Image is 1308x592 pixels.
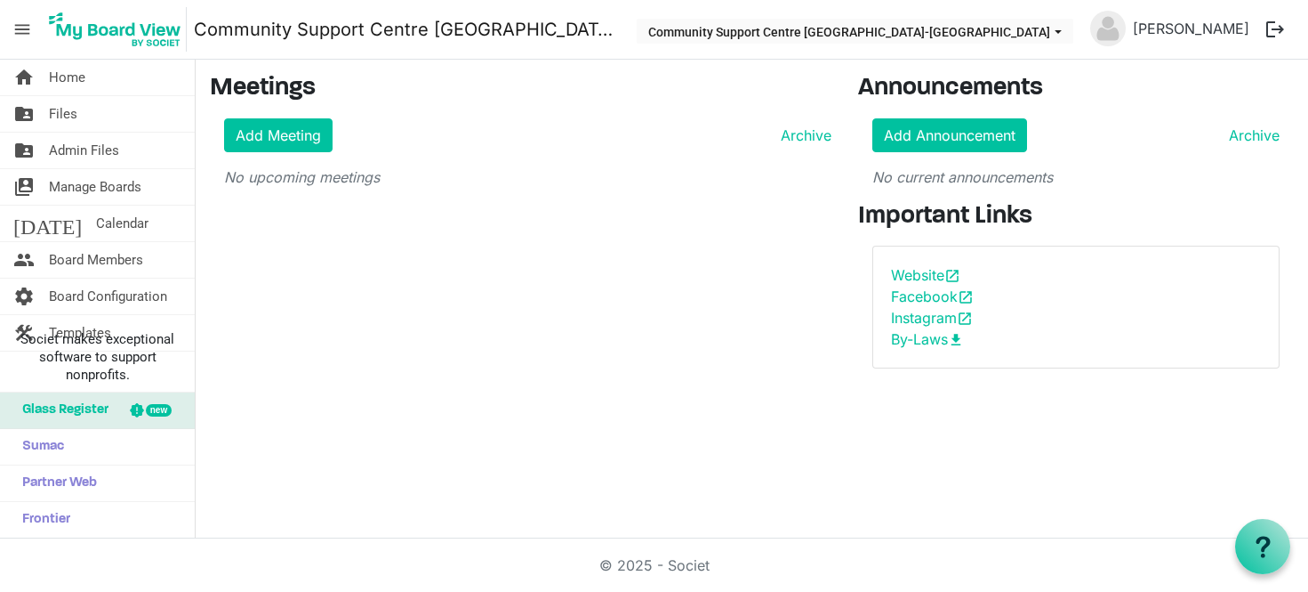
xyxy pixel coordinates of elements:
span: Societ makes exceptional software to support nonprofits. [8,330,187,384]
span: folder_shared [13,96,35,132]
span: Board Members [49,242,143,278]
span: people [13,242,35,278]
div: new [146,404,172,417]
span: switch_account [13,169,35,205]
span: Partner Web [13,466,97,501]
h3: Meetings [210,74,831,104]
a: Websiteopen_in_new [891,266,960,284]
span: Frontier [13,502,70,538]
span: Sumac [13,429,64,465]
p: No upcoming meetings [224,166,831,188]
span: open_in_new [958,289,974,305]
button: logout [1256,11,1294,48]
span: folder_shared [13,133,35,168]
span: Templates [49,315,111,351]
span: open_in_new [944,268,960,284]
a: [PERSON_NAME] [1126,11,1256,46]
span: Files [49,96,77,132]
img: no-profile-picture.svg [1090,11,1126,46]
a: Archive [1222,125,1280,146]
a: Facebookopen_in_new [891,288,974,305]
a: Instagramopen_in_new [891,309,973,327]
span: [DATE] [13,206,82,241]
span: Board Configuration [49,279,167,314]
span: Admin Files [49,133,119,168]
a: Add Meeting [224,118,333,152]
a: Add Announcement [872,118,1027,152]
a: © 2025 - Societ [599,556,710,574]
h3: Announcements [858,74,1294,104]
button: Community Support Centre Haldimand-Norfolk dropdownbutton [637,19,1073,44]
h3: Important Links [858,202,1294,232]
span: open_in_new [957,311,973,327]
a: Community Support Centre [GEOGRAPHIC_DATA]-[GEOGRAPHIC_DATA] [194,12,619,47]
a: Archive [774,125,831,146]
p: No current announcements [872,166,1280,188]
a: By-Lawsdownload [891,330,964,348]
span: Manage Boards [49,169,141,205]
span: menu [5,12,39,46]
span: Calendar [96,206,148,241]
span: download [948,332,964,348]
img: My Board View Logo [44,7,187,52]
a: My Board View Logo [44,7,194,52]
span: Glass Register [13,393,108,428]
span: Home [49,60,85,95]
span: home [13,60,35,95]
span: settings [13,279,35,314]
span: construction [13,315,35,351]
